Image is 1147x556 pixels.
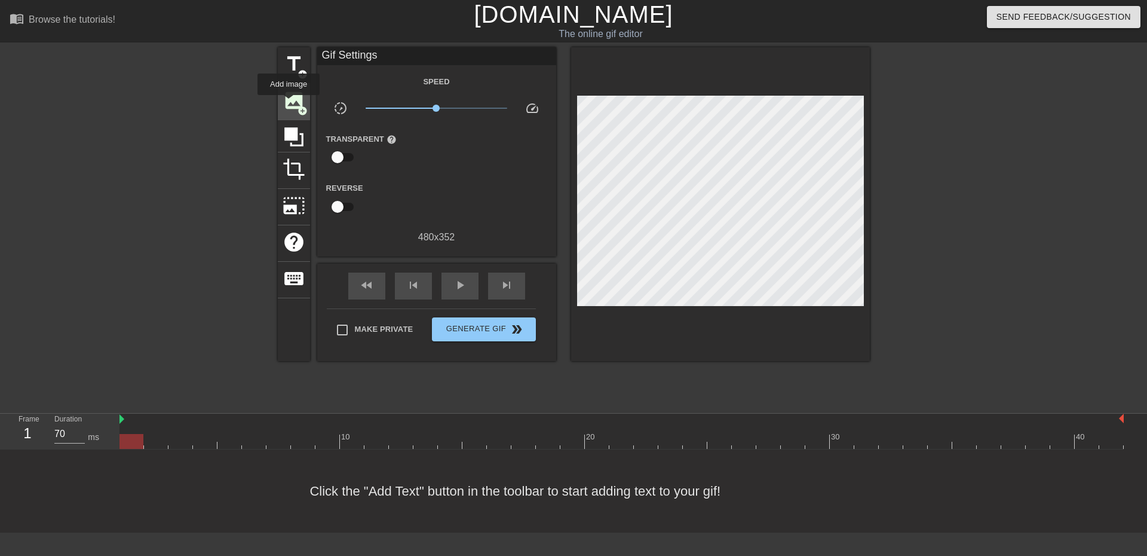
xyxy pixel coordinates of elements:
button: Generate Gif [432,317,535,341]
a: Browse the tutorials! [10,11,115,30]
div: 1 [19,423,36,444]
span: skip_next [499,278,514,292]
button: Send Feedback/Suggestion [987,6,1140,28]
span: slow_motion_video [333,101,348,115]
label: Reverse [326,182,363,194]
img: bound-end.png [1119,414,1124,423]
span: menu_book [10,11,24,26]
a: [DOMAIN_NAME] [474,1,673,28]
span: Make Private [355,323,413,335]
div: 30 [831,431,842,443]
span: play_arrow [453,278,467,292]
span: help [283,231,305,253]
span: add_circle [298,106,308,116]
label: Transparent [326,133,397,145]
span: help [387,135,397,145]
div: Frame [10,414,45,448]
span: add_circle [298,69,308,80]
span: crop [283,158,305,181]
label: Duration [54,416,82,423]
div: ms [88,431,99,444]
span: double_arrow [510,322,524,337]
span: Generate Gif [437,322,530,337]
span: speed [525,101,539,115]
span: Send Feedback/Suggestion [996,10,1131,25]
label: Speed [423,76,449,88]
span: image [283,89,305,112]
div: The online gif editor [388,27,813,41]
div: 40 [1076,431,1087,443]
span: skip_previous [406,278,421,292]
div: 480 x 352 [317,230,556,245]
span: photo_size_select_large [283,194,305,217]
span: title [283,53,305,75]
div: 20 [586,431,597,443]
div: 10 [341,431,352,443]
span: keyboard [283,267,305,290]
div: Browse the tutorials! [29,14,115,25]
div: Gif Settings [317,47,556,65]
span: fast_rewind [360,278,374,292]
